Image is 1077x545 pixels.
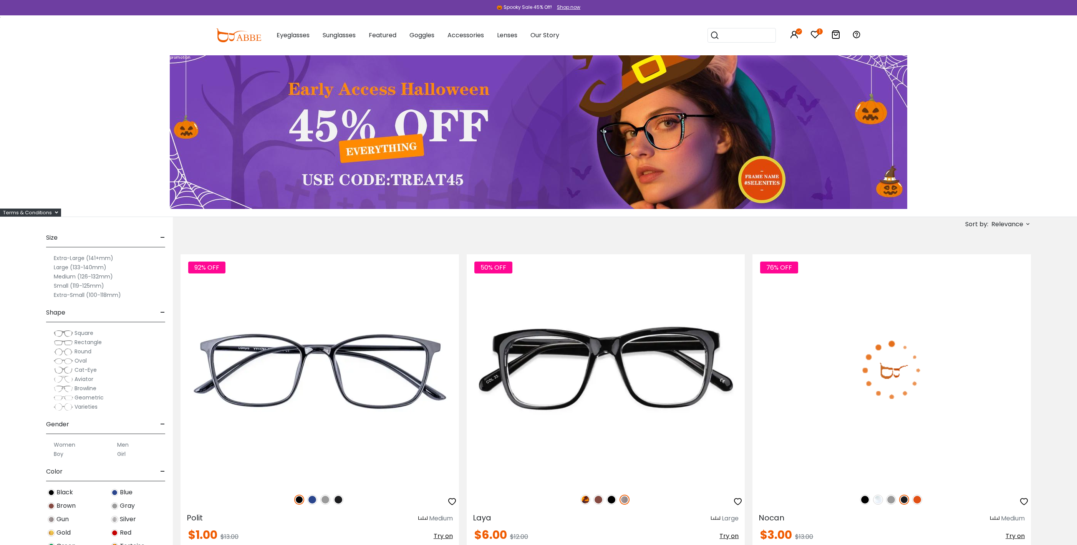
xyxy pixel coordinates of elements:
img: Black Polit - TR ,Universal Bridge Fit [181,254,459,486]
span: Lenses [497,31,517,40]
span: Gender [46,415,69,434]
img: Clear [873,495,883,505]
img: Varieties.png [54,403,73,411]
img: Rectangle.png [54,339,73,346]
i: 1 [817,28,823,35]
span: Color [46,462,63,481]
img: Browline.png [54,385,73,393]
img: Round.png [54,348,73,356]
span: Try on [434,532,453,540]
button: Try on [434,529,453,543]
span: Featured [369,31,396,40]
label: Men [117,440,129,449]
img: Gun [48,516,55,523]
img: Blue [111,489,118,496]
img: Matte Black [899,495,909,505]
img: Orange [912,495,922,505]
span: Aviator [75,375,93,383]
button: Try on [719,529,739,543]
div: Medium [429,514,453,523]
a: 1 [810,31,820,40]
img: Cat-Eye.png [54,366,73,374]
span: Rectangle [75,338,102,346]
span: - [160,415,165,434]
label: Extra-Large (141+mm) [54,253,113,263]
span: Polit [187,512,203,523]
span: 76% OFF [760,262,798,273]
img: Red [111,529,118,537]
label: Women [54,440,75,449]
span: Blue [120,488,133,497]
span: $13.00 [795,532,813,541]
img: Gold [48,529,55,537]
img: Gray [886,495,896,505]
span: Gray [120,501,135,510]
span: Cat-Eye [75,366,97,374]
span: Silver [120,515,136,524]
img: Oval.png [54,357,73,365]
span: Try on [719,532,739,540]
a: Shop now [553,4,580,10]
span: Eyeglasses [277,31,310,40]
label: Medium (126-132mm) [54,272,113,281]
img: Matte-black Nocan - TR ,Universal Bridge Fit [752,254,1031,486]
label: Extra-Small (100-118mm) [54,290,121,300]
span: Our Story [530,31,559,40]
span: Sunglasses [323,31,356,40]
span: Brown [56,501,76,510]
span: Black [56,488,73,497]
span: Accessories [447,31,484,40]
div: Large [722,514,739,523]
span: 92% OFF [188,262,225,273]
span: - [160,303,165,322]
span: Red [120,528,131,537]
label: Small (119-125mm) [54,281,104,290]
img: Matte Black [333,495,343,505]
span: Oval [75,357,87,364]
span: - [160,229,165,247]
img: Brown [593,495,603,505]
span: $12.00 [510,532,528,541]
span: Browline [75,384,96,392]
span: Size [46,229,58,247]
img: Square.png [54,330,73,337]
span: 50% OFF [474,262,512,273]
label: Girl [117,449,126,459]
img: size ruler [990,516,999,522]
div: Shop now [557,4,580,11]
span: Sort by: [965,220,988,229]
img: Blue [307,495,317,505]
div: 🎃 Spooky Sale 45% Off! [497,4,552,11]
span: $3.00 [760,527,792,543]
span: Gun [56,515,69,524]
img: Gun Laya - Plastic ,Universal Bridge Fit [467,254,745,486]
span: Geometric [75,394,104,401]
img: Silver [111,516,118,523]
img: Geometric.png [54,394,73,402]
img: size ruler [711,516,720,522]
img: Black [294,495,304,505]
img: Gray [320,495,330,505]
img: abbeglasses.com [216,28,261,42]
img: Black [606,495,616,505]
img: Gun [620,495,630,505]
span: Varieties [75,403,98,411]
img: Brown [48,502,55,510]
span: Nocan [759,512,784,523]
img: size ruler [418,516,427,522]
img: promotion [170,55,907,209]
span: $1.00 [188,527,217,543]
img: Black [860,495,870,505]
span: Gold [56,528,71,537]
span: - [160,462,165,481]
img: Gray [111,502,118,510]
span: Try on [1006,532,1025,540]
div: Medium [1001,514,1025,523]
img: Black [48,489,55,496]
label: Large (133-140mm) [54,263,106,272]
span: Goggles [409,31,434,40]
span: Relevance [991,217,1023,231]
span: $6.00 [474,527,507,543]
